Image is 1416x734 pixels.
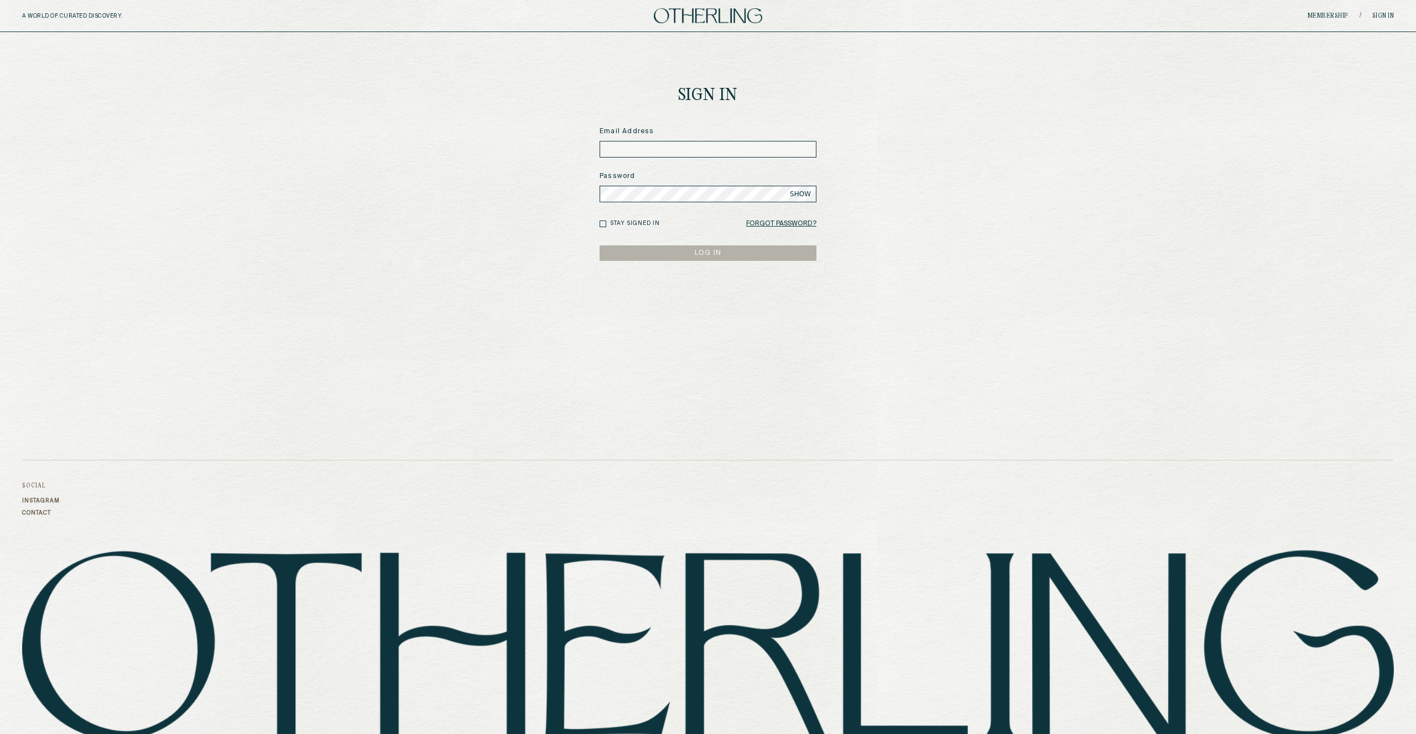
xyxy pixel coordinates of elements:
[600,245,816,261] button: LOG IN
[790,190,811,198] span: SHOW
[22,497,60,504] a: Instagram
[1372,13,1394,19] a: Sign in
[600,127,816,137] label: Email Address
[600,171,816,181] label: Password
[654,8,762,23] img: logo
[22,483,60,489] h3: Social
[678,87,738,104] h1: Sign In
[1360,12,1361,20] span: /
[22,13,171,19] h5: A WORLD OF CURATED DISCOVERY.
[22,510,60,516] a: Contact
[746,216,816,232] a: Forgot Password?
[610,219,660,228] label: Stay signed in
[1308,13,1349,19] a: Membership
